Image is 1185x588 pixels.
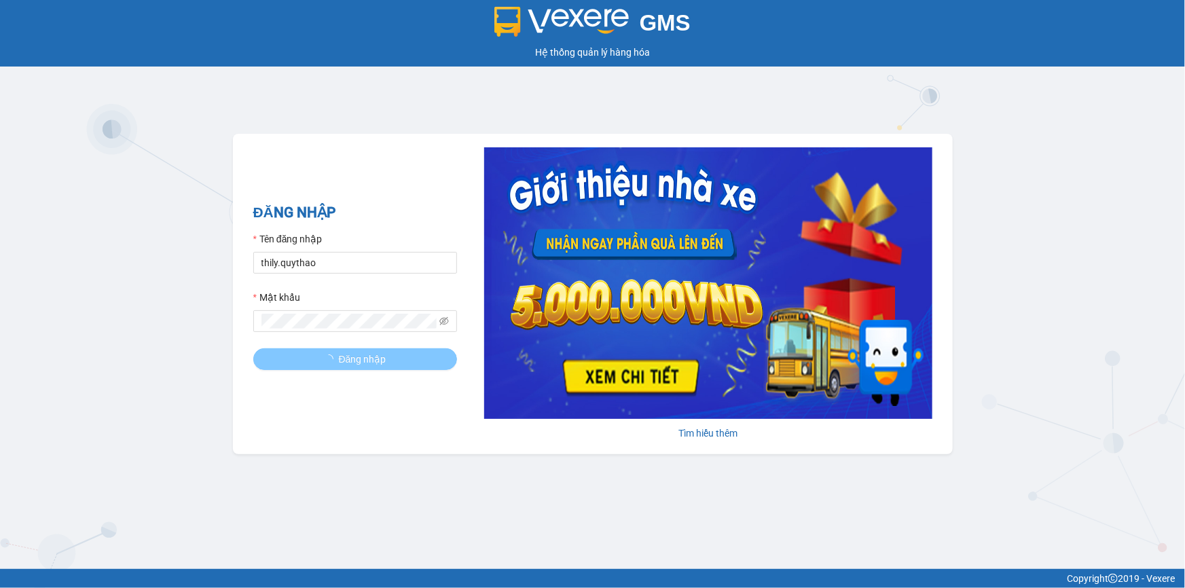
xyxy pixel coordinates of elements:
[253,252,457,274] input: Tên đăng nhập
[339,352,386,367] span: Đăng nhập
[253,348,457,370] button: Đăng nhập
[253,202,457,224] h2: ĐĂNG NHẬP
[640,10,691,35] span: GMS
[324,354,339,364] span: loading
[253,232,323,246] label: Tên đăng nhập
[253,290,300,305] label: Mật khẩu
[10,571,1175,586] div: Copyright 2019 - Vexere
[494,7,629,37] img: logo 2
[484,147,932,419] img: banner-0
[484,426,932,441] div: Tìm hiểu thêm
[1108,574,1118,583] span: copyright
[439,316,449,326] span: eye-invisible
[261,314,437,329] input: Mật khẩu
[494,20,691,31] a: GMS
[3,45,1182,60] div: Hệ thống quản lý hàng hóa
